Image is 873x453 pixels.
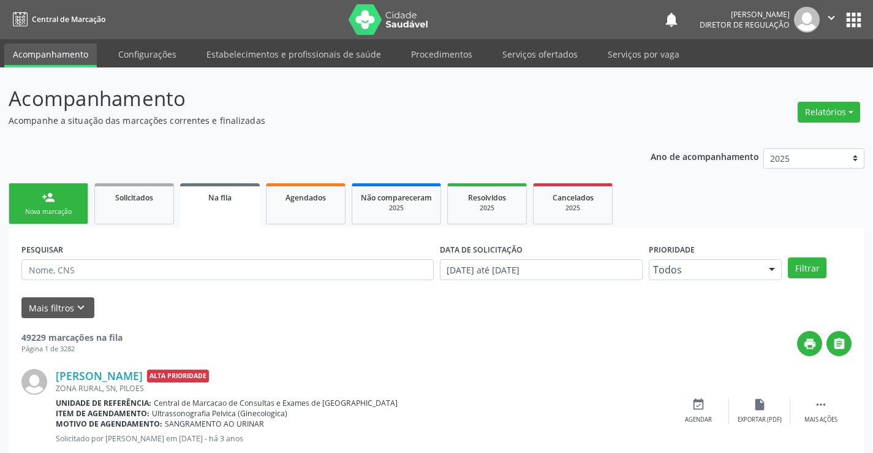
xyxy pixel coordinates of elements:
span: Agendados [285,192,326,203]
div: Página 1 de 3282 [21,344,123,354]
a: Serviços ofertados [494,44,586,65]
img: img [21,369,47,395]
img: img [794,7,820,32]
a: Procedimentos [402,44,481,65]
button: Relatórios [798,102,860,123]
p: Ano de acompanhamento [651,148,759,164]
span: Não compareceram [361,192,432,203]
a: Serviços por vaga [599,44,688,65]
label: DATA DE SOLICITAÇÃO [440,240,523,259]
div: 2025 [361,204,432,213]
input: Selecione um intervalo [440,259,643,280]
a: Central de Marcação [9,9,105,29]
button: Mais filtroskeyboard_arrow_down [21,297,94,319]
div: Nova marcação [18,207,79,216]
span: Central de Marcacao de Consultas e Exames de [GEOGRAPHIC_DATA] [154,398,398,408]
i:  [814,398,828,411]
input: Nome, CNS [21,259,434,280]
span: Na fila [208,192,232,203]
button:  [826,331,852,356]
div: Exportar (PDF) [738,416,782,424]
i:  [825,11,838,25]
div: Agendar [685,416,712,424]
div: ZONA RURAL, SN, PILOES [56,383,668,394]
span: Central de Marcação [32,14,105,25]
i:  [833,337,846,351]
a: [PERSON_NAME] [56,369,143,383]
button: print [797,331,822,356]
strong: 49229 marcações na fila [21,332,123,343]
a: Acompanhamento [4,44,97,67]
b: Item de agendamento: [56,408,149,419]
b: Motivo de agendamento: [56,419,162,429]
p: Acompanhamento [9,83,608,114]
div: 2025 [542,204,603,213]
i: insert_drive_file [753,398,766,411]
span: Diretor de regulação [700,20,790,30]
b: Unidade de referência: [56,398,151,408]
span: Alta Prioridade [147,370,209,383]
span: Resolvidos [468,192,506,203]
span: Solicitados [115,192,153,203]
i: keyboard_arrow_down [74,301,88,314]
label: Prioridade [649,240,695,259]
label: PESQUISAR [21,240,63,259]
button: notifications [663,11,680,28]
span: Cancelados [553,192,594,203]
button:  [820,7,843,32]
span: Ultrassonografia Pelvica (Ginecologica) [152,408,287,419]
div: Mais ações [804,416,837,424]
p: Acompanhe a situação das marcações correntes e finalizadas [9,114,608,127]
a: Estabelecimentos e profissionais de saúde [198,44,390,65]
button: apps [843,9,864,31]
span: Todos [653,264,757,276]
i: event_available [692,398,705,411]
a: Configurações [110,44,185,65]
i: print [803,337,817,351]
div: person_add [42,191,55,204]
span: SANGRAMENTO AO URINAR [165,419,264,429]
button: Filtrar [788,257,826,278]
div: [PERSON_NAME] [700,9,790,20]
p: Solicitado por [PERSON_NAME] em [DATE] - há 3 anos [56,433,668,444]
div: 2025 [456,204,518,213]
